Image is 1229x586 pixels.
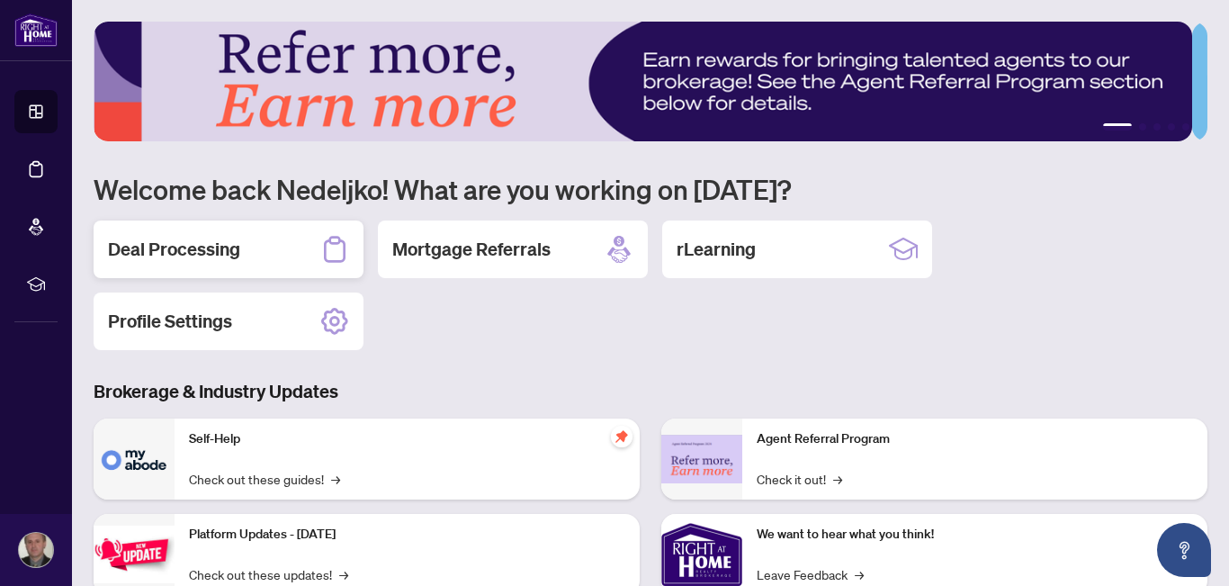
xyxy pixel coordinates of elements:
[855,564,864,584] span: →
[189,429,625,449] p: Self-Help
[94,22,1192,141] img: Slide 0
[833,469,842,489] span: →
[1182,123,1189,131] button: 5
[94,379,1207,404] h3: Brokerage & Industry Updates
[1157,523,1211,577] button: Open asap
[189,469,340,489] a: Check out these guides!→
[611,426,632,447] span: pushpin
[677,237,756,262] h2: rLearning
[392,237,551,262] h2: Mortgage Referrals
[1103,123,1132,131] button: 1
[757,429,1193,449] p: Agent Referral Program
[94,419,175,500] img: Self-Help
[19,533,53,567] img: Profile Icon
[757,564,864,584] a: Leave Feedback→
[661,435,742,484] img: Agent Referral Program
[331,469,340,489] span: →
[108,237,240,262] h2: Deal Processing
[94,172,1207,206] h1: Welcome back Nedeljko! What are you working on [DATE]?
[14,14,58,47] img: logo
[94,526,175,582] img: Platform Updates - July 21, 2025
[189,564,348,584] a: Check out these updates!→
[339,564,348,584] span: →
[757,469,842,489] a: Check it out!→
[108,309,232,334] h2: Profile Settings
[1153,123,1161,131] button: 3
[1139,123,1146,131] button: 2
[757,525,1193,545] p: We want to hear what you think!
[1168,123,1175,131] button: 4
[189,525,625,545] p: Platform Updates - [DATE]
